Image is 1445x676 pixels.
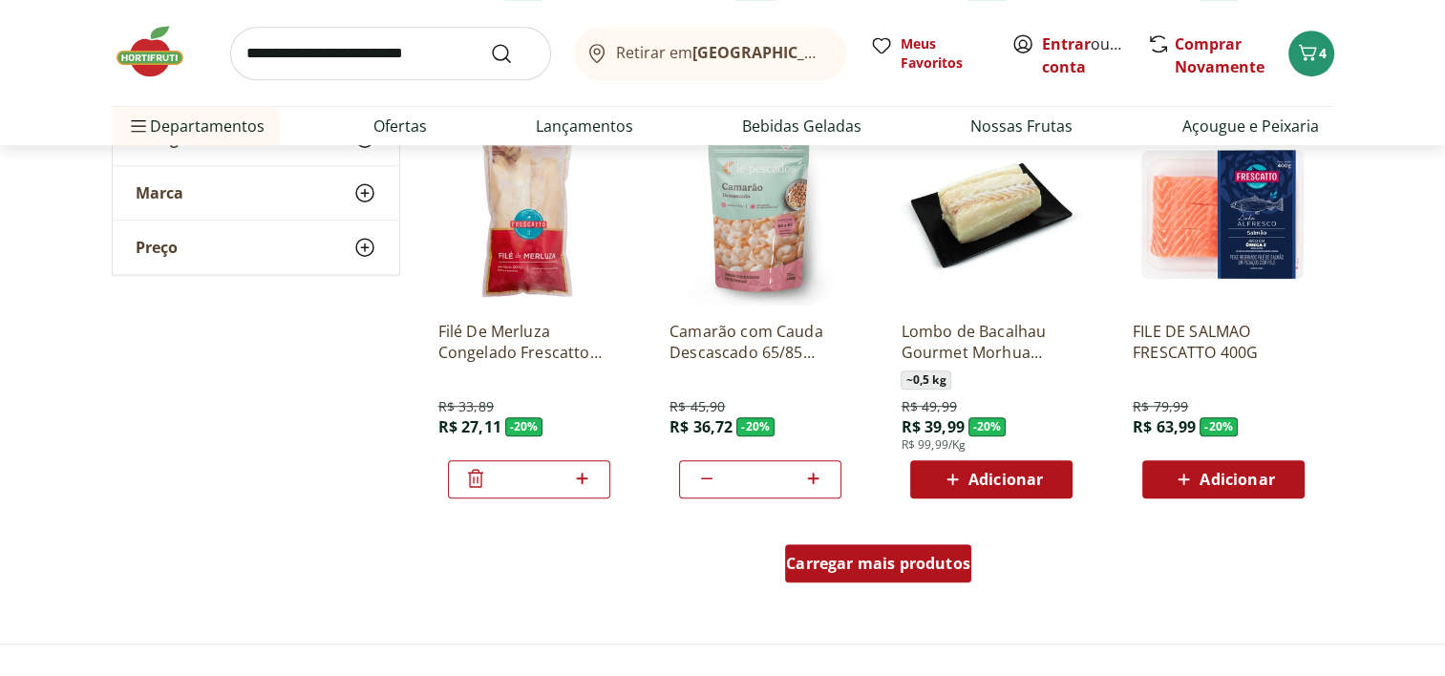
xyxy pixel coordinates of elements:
[438,124,620,306] img: Filé De Merluza Congelado Frescatto 500G
[1042,33,1147,77] a: Criar conta
[968,417,1007,436] span: - 20 %
[870,34,988,73] a: Meus Favoritos
[785,544,971,590] a: Carregar mais produtos
[536,115,633,137] a: Lançamentos
[786,556,970,571] span: Carregar mais produtos
[230,27,551,80] input: search
[1133,397,1188,416] span: R$ 79,99
[136,184,183,203] span: Marca
[901,124,1082,306] img: Lombo de Bacalhau Gourmet Morhua Unidade
[1319,44,1327,62] span: 4
[910,460,1073,498] button: Adicionar
[901,34,988,73] span: Meus Favoritos
[901,416,964,437] span: R$ 39,99
[1181,115,1318,137] a: Açougue e Peixaria
[669,321,851,363] a: Camarão com Cauda Descascado 65/85 Congelado IE Pescados 300g
[1175,33,1264,77] a: Comprar Novamente
[968,472,1043,487] span: Adicionar
[736,417,775,436] span: - 20 %
[692,42,1014,63] b: [GEOGRAPHIC_DATA]/[GEOGRAPHIC_DATA]
[490,42,536,65] button: Submit Search
[574,27,847,80] button: Retirar em[GEOGRAPHIC_DATA]/[GEOGRAPHIC_DATA]
[1142,460,1305,498] button: Adicionar
[438,416,501,437] span: R$ 27,11
[1133,416,1196,437] span: R$ 63,99
[669,416,733,437] span: R$ 36,72
[742,115,861,137] a: Bebidas Geladas
[127,103,265,149] span: Departamentos
[901,370,950,390] span: ~ 0,5 kg
[438,321,620,363] a: Filé De Merluza Congelado Frescatto 500G
[1133,321,1314,363] a: FILE DE SALMAO FRESCATTO 400G
[113,222,399,275] button: Preço
[669,124,851,306] img: Camarão com Cauda Descascado 65/85 Congelado IE Pescados 300g
[438,397,494,416] span: R$ 33,89
[669,397,725,416] span: R$ 45,90
[505,417,543,436] span: - 20 %
[1042,33,1091,54] a: Entrar
[616,44,827,61] span: Retirar em
[113,167,399,221] button: Marca
[1200,417,1238,436] span: - 20 %
[901,437,966,453] span: R$ 99,99/Kg
[127,103,150,149] button: Menu
[373,115,427,137] a: Ofertas
[1133,124,1314,306] img: FILE DE SALMAO FRESCATTO 400G
[1288,31,1334,76] button: Carrinho
[970,115,1073,137] a: Nossas Frutas
[112,23,207,80] img: Hortifruti
[901,397,956,416] span: R$ 49,99
[136,239,178,258] span: Preço
[901,321,1082,363] a: Lombo de Bacalhau Gourmet Morhua Unidade
[1200,472,1274,487] span: Adicionar
[1042,32,1127,78] span: ou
